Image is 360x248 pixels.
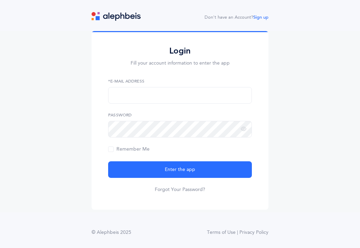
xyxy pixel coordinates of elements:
[155,186,205,193] a: Forgot Your Password?
[108,146,150,152] span: Remember Me
[92,12,141,21] img: logo.svg
[253,15,268,20] a: Sign up
[108,46,252,56] h2: Login
[108,161,252,178] button: Enter the app
[205,14,268,21] div: Don't have an Account?
[207,229,268,236] a: Terms of Use | Privacy Policy
[92,229,131,236] div: © Alephbeis 2025
[108,112,252,118] label: Password
[108,78,252,84] label: *E-Mail Address
[108,60,252,67] p: Fill your account information to enter the app
[165,166,195,173] span: Enter the app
